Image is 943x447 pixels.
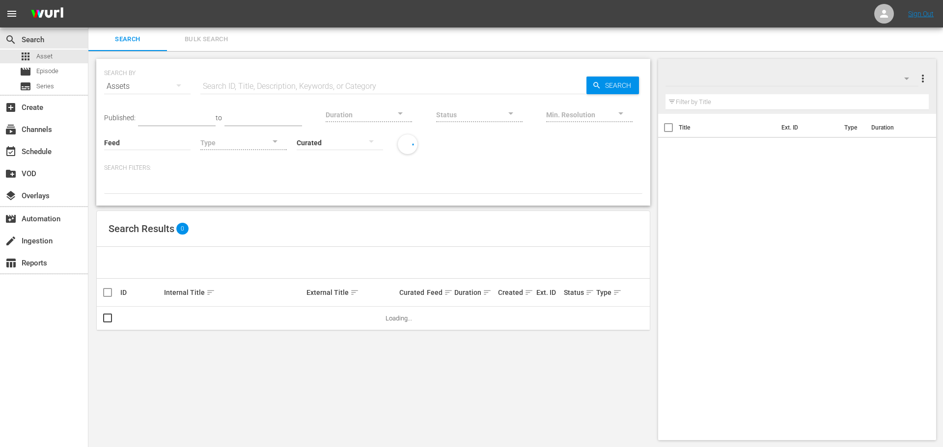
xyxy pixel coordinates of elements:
[104,114,136,122] span: Published:
[104,164,642,172] p: Search Filters:
[164,287,304,298] div: Internal Title
[838,114,865,141] th: Type
[601,77,639,94] span: Search
[173,34,240,45] span: Bulk Search
[865,114,924,141] th: Duration
[5,190,17,202] span: Overlays
[5,168,17,180] span: VOD
[5,102,17,113] span: Create
[498,287,533,298] div: Created
[206,288,215,297] span: sort
[679,114,776,141] th: Title
[120,289,161,296] div: ID
[444,288,453,297] span: sort
[20,51,31,62] span: Asset
[24,2,71,26] img: ans4CAIJ8jUAAAAAAAAAAAAAAAAAAAAAAAAgQb4GAAAAAAAAAAAAAAAAAAAAAAAAJMjXAAAAAAAAAAAAAAAAAAAAAAAAgAT5G...
[5,257,17,269] span: Reports
[5,146,17,158] span: Schedule
[6,8,18,20] span: menu
[386,315,412,322] span: Loading...
[483,288,492,297] span: sort
[104,73,191,100] div: Assets
[399,289,424,296] div: Curated
[5,34,17,46] span: Search
[596,287,615,298] div: Type
[5,213,17,225] span: Automation
[917,67,929,90] button: more_vert
[908,10,934,18] a: Sign Out
[917,73,929,84] span: more_vert
[306,287,396,298] div: External Title
[564,287,594,298] div: Status
[36,52,53,61] span: Asset
[536,289,561,296] div: Ext. ID
[454,287,495,298] div: Duration
[109,223,174,235] span: Search Results
[586,77,639,94] button: Search
[216,114,222,122] span: to
[350,288,359,297] span: sort
[5,124,17,135] span: Channels
[36,81,54,91] span: Series
[427,287,451,298] div: Feed
[776,114,838,141] th: Ext. ID
[525,288,533,297] span: sort
[20,66,31,78] span: Episode
[94,34,161,45] span: Search
[613,288,622,297] span: sort
[36,66,58,76] span: Episode
[585,288,594,297] span: sort
[20,80,31,92] span: Series
[5,235,17,247] span: Ingestion
[176,223,189,235] span: 0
